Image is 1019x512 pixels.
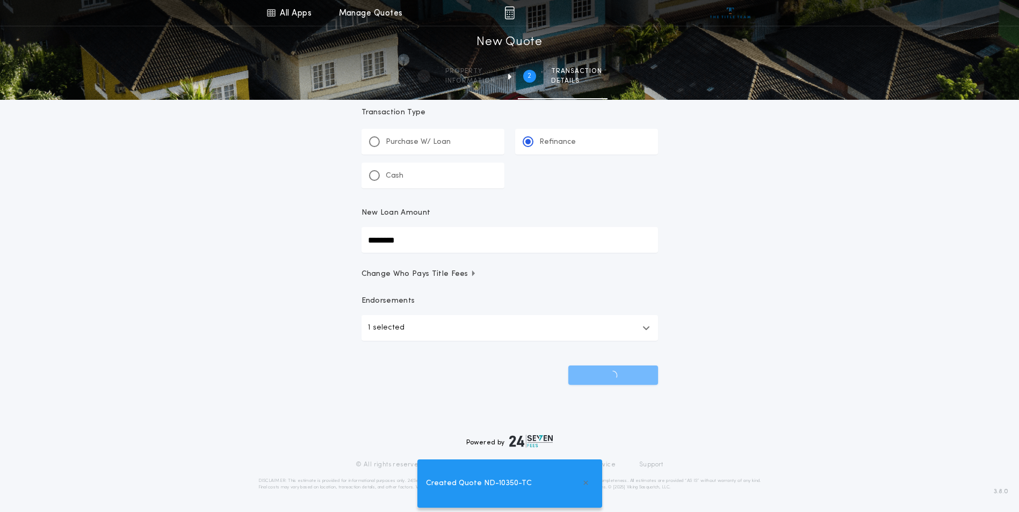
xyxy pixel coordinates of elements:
img: vs-icon [710,8,750,18]
p: Endorsements [362,296,658,306]
button: Change Who Pays Title Fees [362,269,658,280]
span: Property [445,67,495,76]
p: Purchase W/ Loan [386,137,451,148]
p: Refinance [539,137,576,148]
span: Created Quote ND-10350-TC [426,478,532,489]
div: Powered by [466,435,553,448]
span: information [445,77,495,85]
p: New Loan Amount [362,208,431,218]
img: logo [509,435,553,448]
img: img [504,6,515,19]
h1: New Quote [476,34,542,51]
h2: 2 [527,72,531,81]
span: Transaction [551,67,602,76]
span: Change Who Pays Title Fees [362,269,477,280]
button: 1 selected [362,315,658,341]
p: Transaction Type [362,107,658,118]
p: 1 selected [368,321,404,334]
p: Cash [386,171,403,181]
input: New Loan Amount [362,227,658,253]
span: details [551,77,602,85]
